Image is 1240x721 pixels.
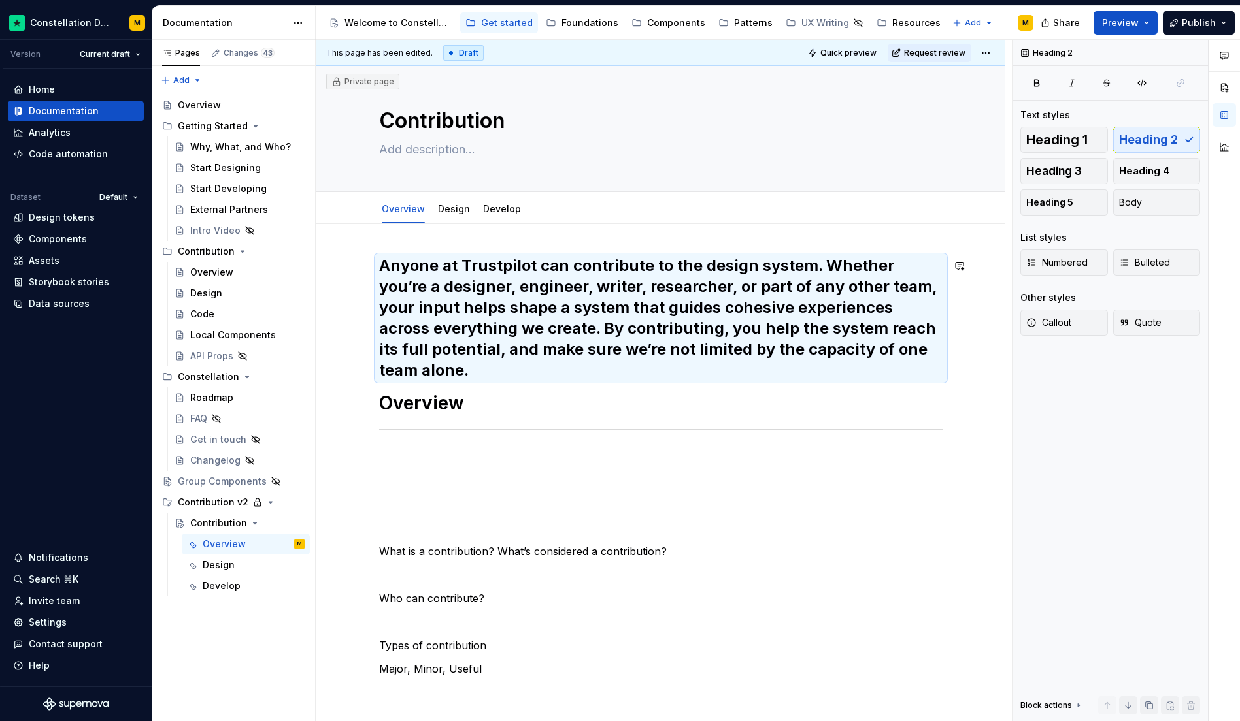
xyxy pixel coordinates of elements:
div: Constellation [178,370,239,383]
span: Share [1053,16,1080,29]
h1: Overview [379,391,943,415]
a: Patterns [713,12,778,33]
div: Intro Video [190,224,241,237]
a: Invite team [8,590,144,611]
div: Search ⌘K [29,573,78,586]
svg: Supernova Logo [43,697,109,711]
button: Notifications [8,547,144,568]
div: Storybook stories [29,276,109,289]
div: Assets [29,254,59,267]
div: Data sources [29,297,90,310]
div: Notifications [29,551,88,564]
a: External Partners [169,199,310,220]
div: Page tree [324,10,946,36]
a: Resources [871,12,946,33]
a: Documentation [8,101,144,121]
button: Search ⌘K [8,569,144,590]
div: Text styles [1020,108,1070,121]
div: M [297,537,301,551]
div: Dataset [10,192,41,202]
span: Publish [1182,16,1216,29]
button: Heading 4 [1113,158,1201,184]
div: Design tokens [29,211,95,224]
div: Get in touch [190,433,246,446]
div: Page tree [157,95,310,596]
div: API Props [190,349,233,362]
textarea: Contribution [377,105,940,136]
div: Code automation [29,148,108,161]
button: Add [948,14,997,32]
span: This page has been edited. [326,48,433,58]
div: Private page [331,76,394,87]
div: FAQ [190,412,207,425]
a: Design [169,283,310,304]
a: Start Designing [169,157,310,178]
span: Current draft [80,49,130,59]
p: Types of contribution [379,637,943,653]
div: Documentation [163,16,286,29]
div: List styles [1020,231,1067,244]
div: Develop [203,579,241,592]
button: Constellation Design SystemM [3,8,149,37]
div: Contribution [190,517,247,530]
a: Design tokens [8,207,144,228]
div: Overview [203,537,246,551]
div: Start Designing [190,161,261,174]
div: Welcome to Constellation [344,16,452,29]
span: Heading 4 [1119,165,1169,178]
a: Overview [382,203,425,214]
div: Code [190,308,214,321]
a: Code automation [8,144,144,165]
a: Develop [182,575,310,596]
button: Publish [1163,11,1235,35]
a: Local Components [169,325,310,345]
button: Current draft [74,45,146,63]
p: What is a contribution? What’s considered a contribution? [379,543,943,559]
div: Roadmap [190,391,233,404]
div: Contribution [157,241,310,262]
div: Analytics [29,126,71,139]
span: Numbered [1026,256,1088,269]
div: Changes [224,48,275,58]
div: M [1022,18,1029,28]
div: Getting Started [157,116,310,136]
a: Contribution [169,513,310,534]
span: 43 [261,48,275,58]
div: Start Developing [190,182,267,195]
a: Group Components [157,471,310,492]
span: Quote [1119,316,1162,329]
div: Get started [481,16,533,29]
a: Develop [483,203,521,214]
img: d602db7a-5e75-4dfe-a0a4-4b8163c7bad2.png [9,15,25,31]
button: Contact support [8,633,144,654]
a: Design [182,554,310,575]
a: Get in touch [169,429,310,450]
span: Bulleted [1119,256,1170,269]
div: UX Writing [801,16,849,29]
div: Group Components [178,475,267,488]
span: Heading 5 [1026,196,1073,209]
div: Overview [377,195,430,222]
div: Why, What, and Who? [190,140,291,153]
span: Body [1119,196,1142,209]
div: M [134,18,141,28]
div: Develop [478,195,526,222]
div: Overview [178,99,221,112]
button: Heading 1 [1020,127,1108,153]
button: Bulleted [1113,249,1201,276]
a: Assets [8,250,144,271]
a: Start Developing [169,178,310,199]
div: Getting Started [178,120,248,133]
div: Contribution v2 [157,492,310,513]
a: Roadmap [169,387,310,408]
a: Overview [169,262,310,283]
div: Version [10,49,41,59]
div: Components [647,16,705,29]
div: Draft [443,45,484,61]
div: Local Components [190,328,276,342]
a: Components [626,12,711,33]
a: Components [8,229,144,249]
p: Major, Minor, Useful [379,661,943,677]
button: Share [1034,11,1088,35]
